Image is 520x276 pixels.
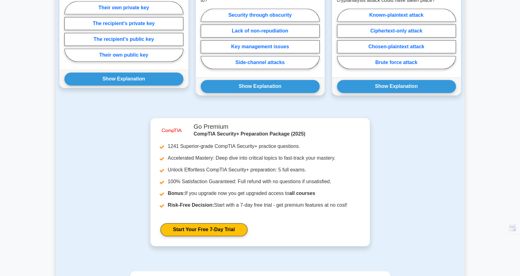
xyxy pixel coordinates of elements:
button: Show Explanation [64,72,183,85]
label: Security through obscurity [201,9,320,22]
label: Side-channel attacks [201,56,320,69]
label: The recipient's public key [64,33,183,46]
label: Ciphertext-only attack [337,24,456,37]
label: The recipient's private key [64,17,183,30]
a: Start Your Free 7-Day Trial [160,223,247,236]
button: Show Explanation [201,80,320,93]
label: Known-plaintext attack [337,9,456,22]
label: Chosen-plaintext attack [337,40,456,53]
button: Show Explanation [337,80,456,93]
label: Lack of non-repudiation [201,24,320,37]
label: Their own private key [64,1,183,14]
label: Brute force attack [337,56,456,69]
label: Their own public key [64,49,183,62]
label: Key management issues [201,40,320,53]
